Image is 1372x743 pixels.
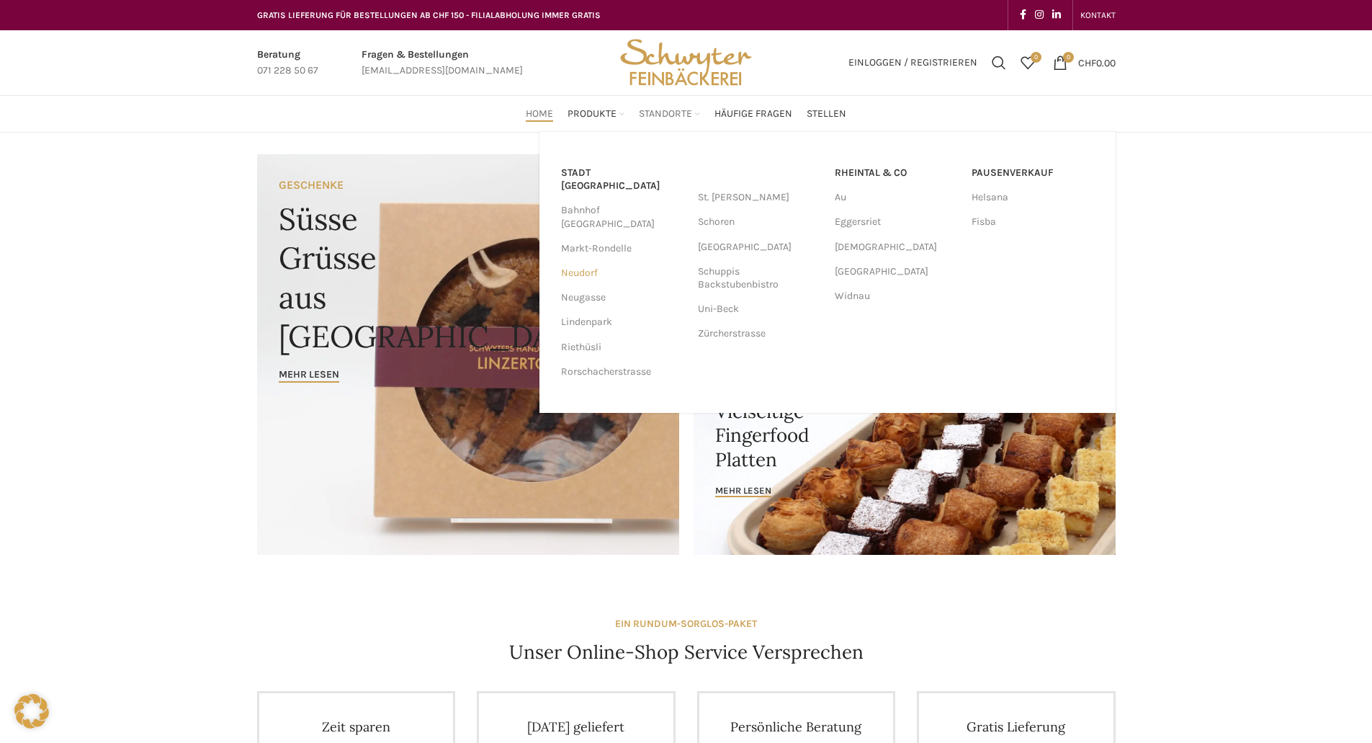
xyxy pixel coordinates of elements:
[561,335,683,360] a: Riethüsli
[1073,1,1123,30] div: Secondary navigation
[835,259,957,284] a: [GEOGRAPHIC_DATA]
[698,259,820,297] a: Schuppis Backstubenbistro
[1063,52,1074,63] span: 0
[568,107,616,121] span: Produkte
[561,161,683,198] a: Stadt [GEOGRAPHIC_DATA]
[698,210,820,234] a: Schoren
[1078,56,1116,68] bdi: 0.00
[714,107,792,121] span: Häufige Fragen
[561,261,683,285] a: Neudorf
[281,718,432,735] h4: Zeit sparen
[1015,5,1031,25] a: Facebook social link
[1031,5,1048,25] a: Instagram social link
[1078,56,1096,68] span: CHF
[561,198,683,236] a: Bahnhof [GEOGRAPHIC_DATA]
[972,210,1094,234] a: Fisba
[807,99,846,128] a: Stellen
[1048,5,1065,25] a: Linkedin social link
[698,321,820,346] a: Zürcherstrasse
[526,99,553,128] a: Home
[639,99,700,128] a: Standorte
[1080,10,1116,20] span: KONTAKT
[714,99,792,128] a: Häufige Fragen
[972,161,1094,185] a: Pausenverkauf
[561,236,683,261] a: Markt-Rondelle
[615,55,756,68] a: Site logo
[501,718,652,735] h4: [DATE] geliefert
[1080,1,1116,30] a: KONTAKT
[694,354,1116,555] a: Banner link
[362,47,523,79] a: Infobox link
[257,10,601,20] span: GRATIS LIEFERUNG FÜR BESTELLUNGEN AB CHF 150 - FILIALABHOLUNG IMMER GRATIS
[568,99,624,128] a: Produkte
[985,48,1013,77] a: Suchen
[526,107,553,121] span: Home
[941,718,1092,735] h4: Gratis Lieferung
[835,210,957,234] a: Eggersriet
[1031,52,1041,63] span: 0
[721,718,872,735] h4: Persönliche Beratung
[807,107,846,121] span: Stellen
[835,235,957,259] a: [DEMOGRAPHIC_DATA]
[1013,48,1042,77] a: 0
[972,185,1094,210] a: Helsana
[698,297,820,321] a: Uni-Beck
[835,161,957,185] a: RHEINTAL & CO
[561,285,683,310] a: Neugasse
[257,154,679,555] a: Banner link
[561,360,683,384] a: Rorschacherstrasse
[639,107,692,121] span: Standorte
[841,48,985,77] a: Einloggen / Registrieren
[835,284,957,308] a: Widnau
[848,58,977,68] span: Einloggen / Registrieren
[509,639,864,665] h4: Unser Online-Shop Service Versprechen
[1013,48,1042,77] div: Meine Wunschliste
[561,310,683,334] a: Lindenpark
[257,47,318,79] a: Infobox link
[698,185,820,210] a: St. [PERSON_NAME]
[698,235,820,259] a: [GEOGRAPHIC_DATA]
[835,185,957,210] a: Au
[615,618,757,630] strong: EIN RUNDUM-SORGLOS-PAKET
[1046,48,1123,77] a: 0 CHF0.00
[250,99,1123,128] div: Main navigation
[615,30,756,95] img: Bäckerei Schwyter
